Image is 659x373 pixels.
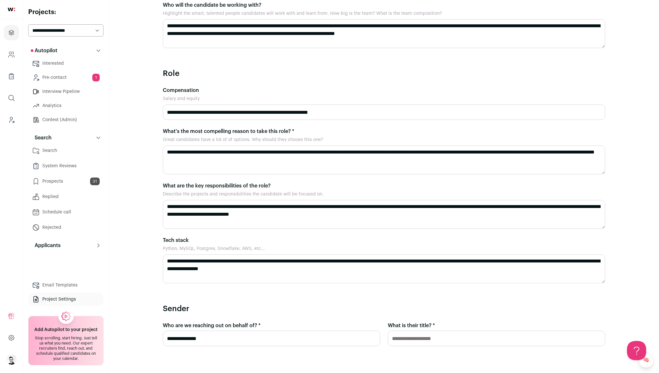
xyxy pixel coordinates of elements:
span: 31 [90,178,100,185]
p: Applicants [31,242,61,249]
a: Projects [4,25,19,40]
a: Company and ATS Settings [4,47,19,62]
a: 🧠 [638,352,654,368]
div: Python, MySQL, Postgres, Snowflake, AWS, etc... [163,245,605,252]
button: Search [28,131,104,144]
label: What's the most compelling reason to take this role? * [163,128,605,135]
a: Search [28,144,104,157]
div: Stop scrolling, start hiring. Just tell us what you need. Our expert recruiters find, reach out, ... [32,336,99,361]
div: Highlight the smart, talented people candidates will work with and learn from. How big is the tea... [163,10,605,17]
a: Analytics [28,99,104,112]
a: Email Templates [28,279,104,292]
p: Autopilot [31,47,57,54]
a: System Reviews [28,160,104,172]
label: Who will the candidate be working with? [163,1,605,9]
a: Prospects31 [28,175,104,188]
label: Tech stack [163,236,605,244]
h2: Projects: [28,8,104,17]
a: Leads (Backoffice) [4,112,19,128]
a: Rejected [28,221,104,234]
img: 13401752-medium_jpg [6,354,17,365]
h2: Role [163,69,605,79]
div: Great candidates have a lot of of options. Why should they choose this one? [163,137,605,143]
a: Replied [28,190,104,203]
label: What are the key responsibilities of the role? [163,182,605,190]
a: Add Autopilot to your project Stop scrolling, start hiring. Just tell us what you need. Our exper... [28,316,104,365]
p: Search [31,134,52,142]
a: Interested [28,57,104,70]
a: Context (Admin) [28,113,104,126]
iframe: Help Scout Beacon - Open [627,341,646,360]
a: Project Settings [28,293,104,306]
img: wellfound-shorthand-0d5821cbd27db2630d0214b213865d53afaa358527fdda9d0ea32b1df1b89c2c.svg [8,8,15,11]
h2: Add Autopilot to your project [34,327,97,333]
button: Open dropdown [6,354,17,365]
label: Who are we reaching out on behalf of? * [163,322,380,329]
span: 1 [92,74,100,81]
a: Schedule call [28,206,104,219]
label: Compensation [163,87,605,94]
a: Pre-contact1 [28,71,104,84]
h2: Sender [163,304,605,314]
div: Salary and equity [163,95,605,102]
button: Applicants [28,239,104,252]
div: Describe the projects and responsibilities the candidate will be focused on. [163,191,605,197]
a: Interview Pipeline [28,85,104,98]
a: Company Lists [4,69,19,84]
label: What is their title? * [388,322,605,329]
button: Autopilot [28,44,104,57]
